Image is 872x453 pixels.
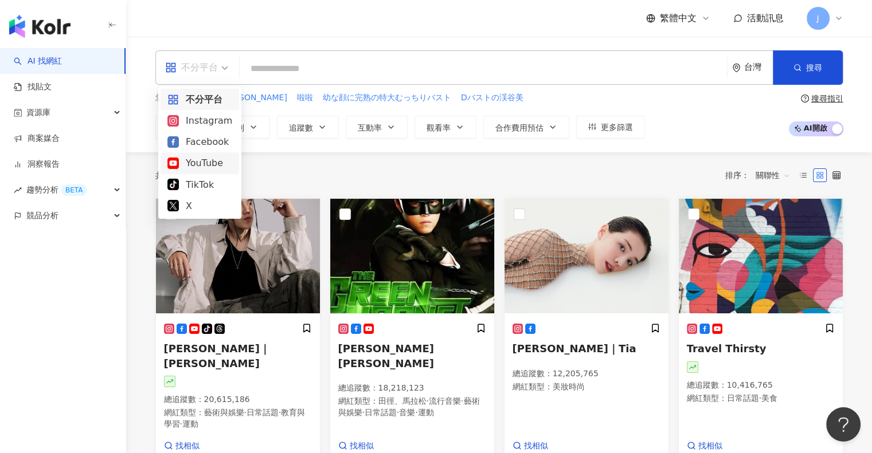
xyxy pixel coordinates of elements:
img: KOL Avatar [330,199,494,313]
a: searchAI 找網紅 [14,56,62,67]
button: Dバストの渓谷美 [460,92,524,104]
span: 美食 [761,393,777,403]
img: logo [9,15,71,38]
div: 不分平台 [167,92,232,107]
span: 日常話題 [365,408,397,417]
span: 日常話題 [247,408,279,417]
button: [PERSON_NAME] [220,92,288,104]
button: 幼な顔に完熟の特大むっちりバスト [322,92,452,104]
span: 運動 [182,419,198,428]
div: Facebook [167,135,232,149]
span: [PERSON_NAME] [PERSON_NAME] [338,342,434,369]
span: 合作費用預估 [495,123,543,132]
span: 啦啦 [297,92,313,104]
button: 更多篩選 [576,116,645,139]
span: appstore [165,62,177,73]
span: 觀看率 [427,123,451,132]
span: 田徑、馬拉松 [378,396,427,405]
p: 網紅類型 ： [687,393,835,404]
span: 藝術與娛樂 [204,408,244,417]
span: 教育與學習 [164,408,306,428]
p: 總追蹤數 ： 10,416,765 [687,380,835,391]
span: · [180,419,182,428]
span: J [816,12,819,25]
span: 運動 [418,408,434,417]
span: 活動訊息 [747,13,784,23]
span: 競品分析 [26,203,58,229]
span: 幼な顔に完熟の特大むっちりバスト [323,92,451,104]
button: 類型 [155,116,209,139]
a: 找貼文 [14,81,52,93]
span: · [279,408,281,417]
div: 共 筆 [155,171,209,180]
iframe: Help Scout Beacon - Open [826,407,861,442]
span: · [397,408,399,417]
div: Instagram [167,113,232,128]
span: [PERSON_NAME]｜[PERSON_NAME] [164,342,270,369]
span: rise [14,186,22,194]
span: 找相似 [524,440,548,452]
span: 趨勢分析 [26,177,87,203]
span: 找相似 [698,440,722,452]
span: [PERSON_NAME] [221,92,287,104]
div: 台灣 [744,62,773,72]
span: [PERSON_NAME]｜Tia [513,342,636,354]
span: environment [732,64,741,72]
a: 商案媒合 [14,133,60,144]
span: 更多篩選 [601,123,633,132]
span: 繁體中文 [660,12,697,25]
div: 不分平台 [165,58,218,77]
div: TikTok [167,178,232,192]
span: · [759,393,761,403]
p: 網紅類型 ： [513,381,660,393]
p: 總追蹤數 ： 18,218,123 [338,383,486,394]
span: · [461,396,463,405]
span: 您可能感興趣： [155,92,212,104]
span: appstore [167,94,179,105]
div: YouTube [167,156,232,170]
button: 互動率 [346,116,408,139]
span: 日常話題 [727,393,759,403]
button: 追蹤數 [277,116,339,139]
span: · [244,408,247,417]
img: KOL Avatar [679,199,843,313]
span: 流行音樂 [429,396,461,405]
span: Travel Thirsty [687,342,767,354]
span: 搜尋 [806,63,822,72]
p: 總追蹤數 ： 12,205,765 [513,368,660,380]
span: 音樂 [399,408,415,417]
span: 資源庫 [26,100,50,125]
div: BETA [61,184,87,196]
span: Dバストの渓谷美 [461,92,523,104]
a: 找相似 [687,440,722,452]
button: 性別 [216,116,270,139]
img: KOL Avatar [156,199,320,313]
div: 搜尋指引 [811,94,843,103]
span: 關聯性 [756,166,790,184]
span: 互動率 [358,123,382,132]
button: 搜尋 [773,50,843,85]
p: 網紅類型 ： [164,407,312,430]
span: · [415,408,417,417]
span: · [362,408,365,417]
span: question-circle [801,94,809,103]
button: 啦啦 [296,92,314,104]
a: 洞察報告 [14,159,60,170]
div: 排序： [725,166,796,184]
a: 找相似 [513,440,548,452]
span: 找相似 [175,440,200,452]
span: 藝術與娛樂 [338,396,480,417]
p: 網紅類型 ： [338,396,486,418]
button: 觀看率 [415,116,476,139]
a: 找相似 [164,440,200,452]
img: KOL Avatar [505,199,668,313]
span: 美妝時尚 [553,382,585,391]
a: 找相似 [338,440,374,452]
div: X [167,199,232,213]
span: 找相似 [350,440,374,452]
span: 追蹤數 [289,123,313,132]
span: · [427,396,429,405]
p: 總追蹤數 ： 20,615,186 [164,394,312,405]
button: 合作費用預估 [483,116,569,139]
